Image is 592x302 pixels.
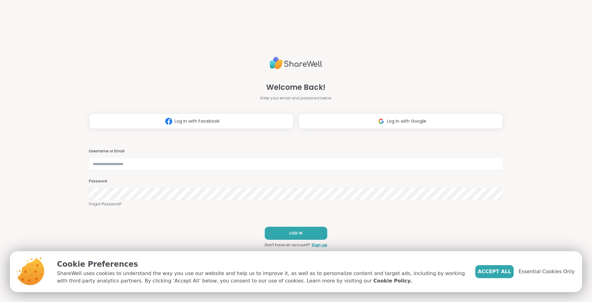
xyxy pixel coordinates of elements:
[175,118,220,125] span: Log in with Facebook
[260,95,332,101] span: Enter your email and password below
[475,265,514,278] button: Accept All
[89,113,294,129] button: Log in with Facebook
[478,268,511,275] span: Accept All
[265,242,310,248] span: Don't have an account?
[89,179,503,184] h3: Password
[163,116,175,127] img: ShareWell Logomark
[373,277,412,285] a: Cookie Policy.
[57,259,465,270] p: Cookie Preferences
[311,242,327,248] a: Sign up
[387,118,426,125] span: Log in with Google
[57,270,465,285] p: ShareWell uses cookies to understand the way you use our website and help us to improve it, as we...
[270,54,322,72] img: ShareWell Logo
[519,268,575,275] span: Essential Cookies Only
[265,227,327,240] button: LOG IN
[289,230,303,236] span: LOG IN
[89,201,503,207] a: Forgot Password?
[298,113,503,129] button: Log in with Google
[266,82,325,93] span: Welcome Back!
[89,149,503,154] h3: Username or Email
[375,116,387,127] img: ShareWell Logomark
